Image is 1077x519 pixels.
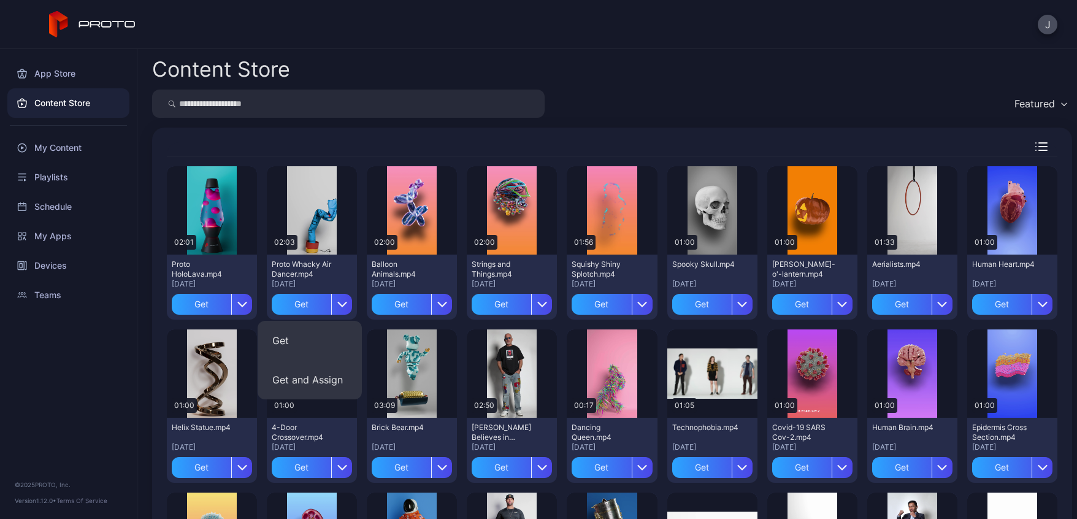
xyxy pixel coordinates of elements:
[872,423,940,433] div: Human Brain.mp4
[872,279,952,289] div: [DATE]
[672,259,740,269] div: Spooky Skull.mp4
[772,279,853,289] div: [DATE]
[172,457,252,478] button: Get
[672,442,753,452] div: [DATE]
[15,480,122,490] div: © 2025 PROTO, Inc.
[472,457,531,478] div: Get
[272,294,352,315] button: Get
[7,59,129,88] a: App Store
[1008,90,1072,118] button: Featured
[272,279,352,289] div: [DATE]
[172,259,239,279] div: Proto HoloLava.mp4
[972,442,1052,452] div: [DATE]
[972,279,1052,289] div: [DATE]
[672,294,753,315] button: Get
[7,133,129,163] a: My Content
[472,279,552,289] div: [DATE]
[7,280,129,310] a: Teams
[7,88,129,118] a: Content Store
[7,192,129,221] a: Schedule
[972,457,1052,478] button: Get
[258,360,362,399] button: Get and Assign
[772,457,853,478] button: Get
[172,457,231,478] div: Get
[272,457,352,478] button: Get
[272,423,339,442] div: 4-Door Crossover.mp4
[1038,15,1057,34] button: J
[872,294,952,315] button: Get
[772,442,853,452] div: [DATE]
[672,423,740,433] div: Technophobia.mp4
[572,294,652,315] button: Get
[472,294,531,315] div: Get
[972,294,1032,315] div: Get
[272,294,331,315] div: Get
[572,457,652,478] button: Get
[172,294,252,315] button: Get
[972,259,1040,269] div: Human Heart.mp4
[372,457,452,478] button: Get
[472,423,539,442] div: Howie Mandel Believes in Proto.mp4
[572,457,631,478] div: Get
[972,423,1040,442] div: Epidermis Cross Section.mp4
[572,279,652,289] div: [DATE]
[772,423,840,442] div: Covid-19 SARS Cov-2.mp4
[672,457,732,478] div: Get
[372,294,452,315] button: Get
[372,259,439,279] div: Balloon Animals.mp4
[572,442,652,452] div: [DATE]
[472,442,552,452] div: [DATE]
[172,279,252,289] div: [DATE]
[372,442,452,452] div: [DATE]
[7,221,129,251] a: My Apps
[372,279,452,289] div: [DATE]
[1014,98,1055,110] div: Featured
[472,294,552,315] button: Get
[872,294,932,315] div: Get
[272,442,352,452] div: [DATE]
[672,457,753,478] button: Get
[172,294,231,315] div: Get
[372,423,439,433] div: Brick Bear.mp4
[872,259,940,269] div: Aerialists.mp4
[172,423,239,433] div: Helix Statue.mp4
[172,442,252,452] div: [DATE]
[272,457,331,478] div: Get
[572,294,631,315] div: Get
[7,163,129,192] a: Playlists
[772,259,840,279] div: Jack-o'-lantern.mp4
[672,279,753,289] div: [DATE]
[372,294,431,315] div: Get
[258,321,362,360] button: Get
[672,294,732,315] div: Get
[972,294,1052,315] button: Get
[972,457,1032,478] div: Get
[772,457,832,478] div: Get
[7,251,129,280] a: Devices
[872,457,932,478] div: Get
[772,294,832,315] div: Get
[272,259,339,279] div: Proto Whacky Air Dancer.mp4
[472,259,539,279] div: Strings and Things.mp4
[872,457,952,478] button: Get
[152,59,290,80] div: Content Store
[472,457,552,478] button: Get
[572,259,639,279] div: Squishy Shiny Splotch.mp4
[772,294,853,315] button: Get
[572,423,639,442] div: Dancing Queen.mp4
[372,457,431,478] div: Get
[872,442,952,452] div: [DATE]
[15,497,56,504] span: Version 1.12.0 •
[56,497,107,504] a: Terms Of Service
